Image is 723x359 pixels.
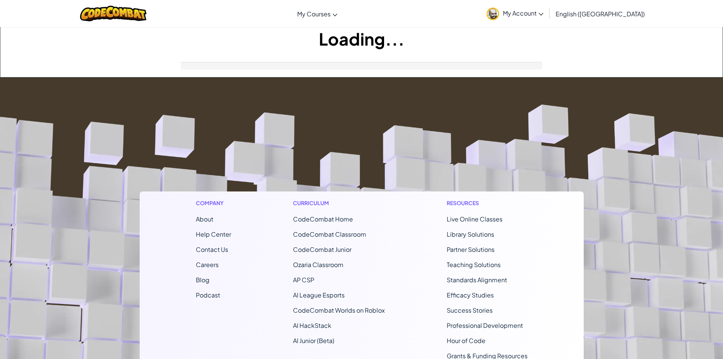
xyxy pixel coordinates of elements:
a: AI Junior (Beta) [293,337,334,345]
a: AP CSP [293,276,314,284]
a: AI League Esports [293,291,345,299]
a: English ([GEOGRAPHIC_DATA]) [552,3,649,24]
a: CodeCombat Classroom [293,230,366,238]
img: CodeCombat logo [80,6,146,21]
h1: Loading... [0,27,723,51]
h1: Resources [447,199,528,207]
a: Partner Solutions [447,245,495,253]
h1: Curriculum [293,199,385,207]
a: Live Online Classes [447,215,502,223]
a: Ozaria Classroom [293,261,343,269]
span: English ([GEOGRAPHIC_DATA]) [556,10,645,18]
a: Teaching Solutions [447,261,501,269]
h1: Company [196,199,231,207]
a: Success Stories [447,306,493,314]
a: CodeCombat Worlds on Roblox [293,306,385,314]
a: Efficacy Studies [447,291,494,299]
a: Blog [196,276,209,284]
a: My Account [483,2,547,25]
a: Professional Development [447,321,523,329]
img: avatar [487,8,499,20]
a: AI HackStack [293,321,331,329]
span: CodeCombat Home [293,215,353,223]
a: Podcast [196,291,220,299]
a: Careers [196,261,219,269]
a: My Courses [293,3,341,24]
span: My Account [503,9,543,17]
a: About [196,215,213,223]
a: Hour of Code [447,337,485,345]
a: CodeCombat Junior [293,245,351,253]
a: Help Center [196,230,231,238]
span: Contact Us [196,245,228,253]
a: Standards Alignment [447,276,507,284]
span: My Courses [297,10,331,18]
a: Library Solutions [447,230,494,238]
